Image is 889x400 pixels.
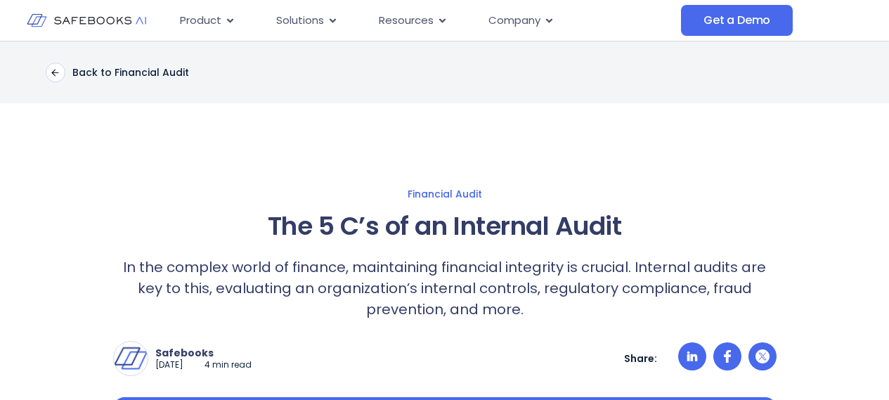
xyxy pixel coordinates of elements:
[276,13,324,29] span: Solutions
[703,13,770,27] span: Get a Demo
[180,13,221,29] span: Product
[488,13,540,29] span: Company
[113,257,777,320] p: In the complex world of finance, maintaining financial integrity is crucial. Internal audits are ...
[46,63,189,82] a: Back to Financial Audit
[155,347,252,359] p: Safebooks
[72,66,189,79] p: Back to Financial Audit
[169,7,681,34] nav: Menu
[379,13,434,29] span: Resources
[205,359,252,371] p: 4 min read
[624,352,657,365] p: Share:
[114,342,148,375] img: Safebooks
[14,188,875,200] a: Financial Audit
[169,7,681,34] div: Menu Toggle
[113,207,777,245] h1: The 5 C’s of an Internal Audit
[155,359,183,371] p: [DATE]
[681,5,793,36] a: Get a Demo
